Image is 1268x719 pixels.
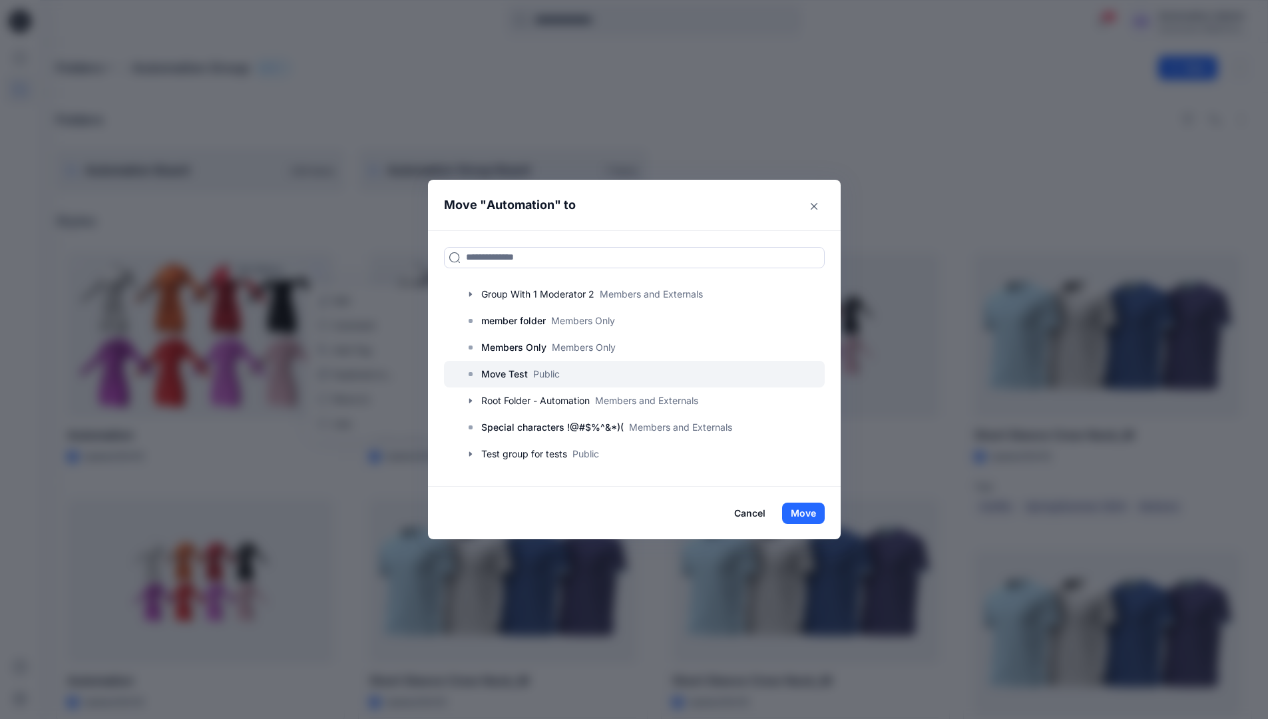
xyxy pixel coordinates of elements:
button: Cancel [726,503,774,524]
p: Members and Externals [629,420,732,434]
p: Members Only [551,314,615,328]
p: Members Only [481,340,546,356]
p: Move Test [481,366,528,382]
p: Automation [487,196,554,214]
button: Close [803,196,825,217]
p: Public [533,367,560,381]
header: Move " " to [428,180,820,230]
p: Special characters !@#$%^&*)( [481,419,624,435]
p: Members Only [552,340,616,354]
p: member folder [481,313,546,329]
button: Move [782,503,825,524]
